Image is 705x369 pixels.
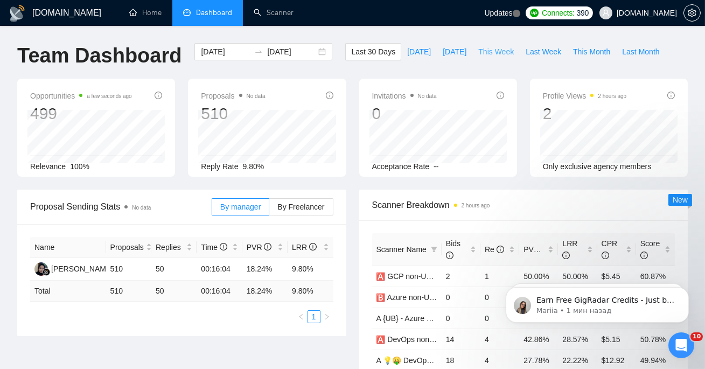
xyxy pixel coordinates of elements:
td: 50 [151,258,197,281]
li: Next Page [320,310,333,323]
input: End date [267,46,316,58]
td: 2 [442,266,480,287]
th: Name [30,237,106,258]
button: left [295,310,308,323]
span: -- [434,162,438,171]
span: Time [201,243,227,252]
span: info-circle [155,92,162,99]
span: By manager [220,203,261,211]
span: Invitations [372,89,437,102]
time: 2 hours ago [598,93,626,99]
h1: Team Dashboard [17,43,182,68]
td: 50 [151,281,197,302]
span: dashboard [183,9,191,16]
td: 00:16:04 [197,258,242,281]
span: 100% [70,162,89,171]
span: Relevance [30,162,66,171]
iframe: Intercom notifications сообщение [490,264,705,340]
td: 0 [480,287,519,308]
span: left [298,314,304,320]
img: upwork-logo.png [530,9,539,17]
span: info-circle [309,243,317,250]
span: swap-right [254,47,263,56]
li: 1 [308,310,320,323]
td: 510 [106,281,151,302]
button: [DATE] [401,43,437,60]
a: 🅰️ GCP non-US/AU/CA - [376,272,461,281]
span: Proposals [201,89,265,102]
li: Previous Page [295,310,308,323]
img: SM [34,262,48,276]
span: filter [429,241,439,257]
span: PVR [523,245,549,254]
span: No data [132,205,151,211]
span: info-circle [640,252,648,259]
iframe: Intercom live chat [668,332,694,358]
span: Last Month [622,46,659,58]
button: [DATE] [437,43,472,60]
span: Score [640,239,660,260]
span: info-circle [541,246,549,253]
td: Total [30,281,106,302]
span: Only exclusive agency members [543,162,652,171]
span: [DATE] [407,46,431,58]
button: setting [683,4,701,22]
th: Replies [151,237,197,258]
a: searchScanner [254,8,294,17]
span: Updates [485,9,513,17]
img: logo [9,5,26,22]
time: a few seconds ago [87,93,131,99]
span: CPR [602,239,618,260]
span: Dashboard [196,8,232,17]
span: Acceptance Rate [372,162,430,171]
span: Profile Views [543,89,627,102]
span: Reply Rate [201,162,238,171]
span: user [602,9,610,17]
span: info-circle [264,243,271,250]
span: LRR [562,239,577,260]
span: info-circle [497,92,504,99]
span: Last 30 Days [351,46,395,58]
div: 510 [201,103,265,124]
td: 18.24 % [242,281,288,302]
span: No data [418,93,437,99]
th: Proposals [106,237,151,258]
td: 0 [442,308,480,329]
img: gigradar-bm.png [43,268,50,276]
span: Last Week [526,46,561,58]
span: info-circle [220,243,227,250]
span: Replies [156,241,184,253]
span: By Freelancer [277,203,324,211]
span: to [254,47,263,56]
span: Re [485,245,504,254]
span: This Month [573,46,610,58]
span: info-circle [446,252,453,259]
span: LRR [292,243,317,252]
td: 510 [106,258,151,281]
span: info-circle [667,92,675,99]
span: 9.80% [243,162,264,171]
td: 0 [480,308,519,329]
td: 9.80 % [288,281,333,302]
div: 2 [543,103,627,124]
span: 10 [690,332,703,341]
td: 4 [480,329,519,350]
button: right [320,310,333,323]
span: Proposal Sending Stats [30,200,212,213]
span: Proposals [110,241,144,253]
span: info-circle [602,252,609,259]
td: 0 [442,287,480,308]
a: 🅱️ Azure non-US/AU/CA why good fit - [376,293,506,302]
button: This Month [567,43,616,60]
a: A {UB} - Azure non-US/AU/CA why good fit [376,314,519,323]
a: SM[PERSON_NAME] [34,264,113,273]
span: New [673,196,688,204]
input: Start date [201,46,250,58]
div: 0 [372,103,437,124]
td: 14 [442,329,480,350]
span: Scanner Breakdown [372,198,675,212]
span: setting [684,9,700,17]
